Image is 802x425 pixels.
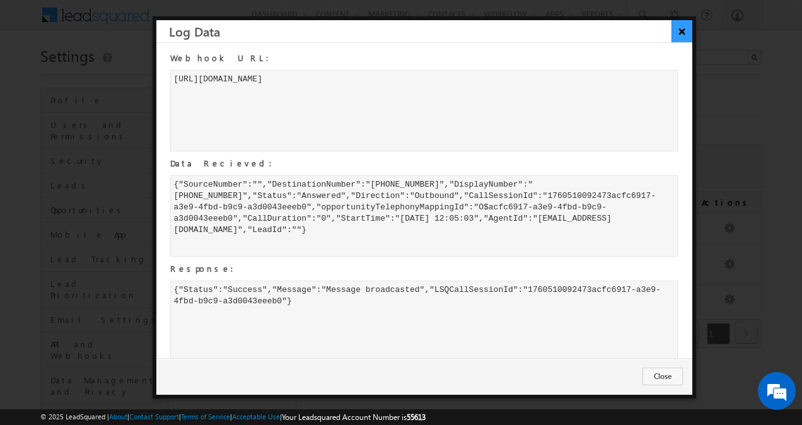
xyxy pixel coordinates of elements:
[21,66,53,83] img: d_60004797649_company_0_60004797649
[40,411,426,423] span: © 2025 LeadSquared | | | | |
[642,368,683,385] button: Close
[170,263,677,274] h4: Response:
[66,66,212,83] div: Chat with us now
[181,412,230,421] a: Terms of Service
[170,175,678,257] div: {"SourceNumber":"","DestinationNumber":"[PHONE_NUMBER]","DisplayNumber":"[PHONE_NUMBER]","Status"...
[170,52,677,64] h4: Webhook URL:
[16,117,230,322] textarea: Type your message and hit 'Enter'
[129,412,179,421] a: Contact Support
[407,412,426,422] span: 55613
[170,70,678,151] div: [URL][DOMAIN_NAME]
[109,412,127,421] a: About
[170,158,677,169] h4: Data Recieved:
[170,281,678,362] div: {"Status":"Success","Message":"Message broadcasted","LSQCallSessionId":"1760510092473acfc6917-a3e...
[671,20,692,42] button: ×
[207,6,237,37] div: Minimize live chat window
[171,332,229,349] em: Start Chat
[232,412,280,421] a: Acceptable Use
[282,412,426,422] span: Your Leadsquared Account Number is
[169,20,692,42] h3: Log Data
